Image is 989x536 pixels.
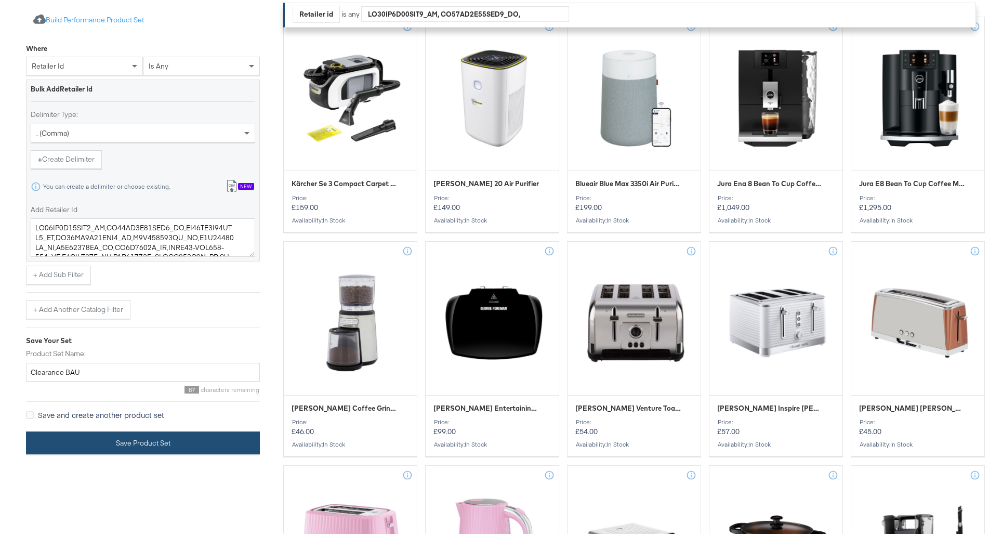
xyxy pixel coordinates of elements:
[859,416,977,434] p: £45.00
[717,192,835,199] div: Price:
[433,192,551,199] div: Price:
[31,216,255,254] textarea: LO06IP0D15SIT2_AM,CO44AD3E81SED6_DO,EI46TE3I94UTL5_ET,DO36MA9A21ENI4_AD,M9V458593QU_NO,E1U24480LA...
[606,438,629,446] span: in stock
[859,438,977,446] div: Availability :
[149,59,168,68] span: is any
[717,176,823,186] span: Jura Ena 8 Bean To Cup Coffee Machine
[859,176,965,186] span: Jura E8 Bean To Cup Coffee Machine
[859,192,977,199] div: Price:
[606,214,629,221] span: in stock
[38,407,164,417] span: Save and create another product set
[575,176,681,186] span: Blueair Blue Max 3350i Air Purifier
[292,416,409,434] p: £46.00
[465,438,487,446] span: in stock
[717,401,823,411] span: Russell Hobbs Inspire Toaster
[292,192,409,199] div: Price:
[26,298,130,317] button: + Add Another Catalog Filter
[433,416,551,423] div: Price:
[433,214,551,221] div: Availability :
[323,438,345,446] span: in stock
[465,214,487,221] span: in stock
[340,7,361,17] div: is any
[717,416,835,423] div: Price:
[38,152,42,162] strong: +
[859,214,977,221] div: Availability :
[26,263,91,282] button: + Add Sub Filter
[717,192,835,210] p: £1,049.00
[31,148,102,166] button: +Create Delimiter
[575,192,693,199] div: Price:
[575,401,681,411] span: Morphy Richards Venture Toaster Stainless
[26,41,47,51] div: Where
[717,214,835,221] div: Availability :
[292,176,397,186] span: Kärcher Se 3 Compact Carpet Cleaner
[292,401,397,411] span: Morphy Richards Coffee Grinder Stainless
[293,4,339,20] div: Retailer id
[859,401,965,411] span: Russell Hobbs Luna Toaster
[362,4,569,19] div: LO30IP6D00SIT9_AM, CO57AD2E55SED9_DO, EI30TE0I45UTL1_ET, DO89MA7A56ENI5_AD, M6V581135QU_NO, E8U96...
[575,214,693,221] div: Availability :
[575,438,693,446] div: Availability :
[292,416,409,423] div: Price:
[292,192,409,210] p: £159.00
[184,383,199,391] span: 87
[292,438,409,446] div: Availability :
[26,346,260,356] label: Product Set Name:
[890,438,913,446] span: in stock
[859,416,977,423] div: Price:
[433,176,539,186] span: Kärcher Af 20 Air Purifier
[26,8,151,28] button: Build Performance Product Set
[31,202,255,212] label: Add Retailer Id
[26,360,260,380] input: Give your set a descriptive name
[433,438,551,446] div: Availability :
[433,416,551,434] p: £99.00
[748,214,771,221] span: in stock
[238,180,254,188] div: New
[575,192,693,210] p: £199.00
[31,107,255,117] label: Delimiter Type:
[323,214,345,221] span: in stock
[433,401,539,411] span: George Foreman Entertaining 10 Portion Health Grill
[575,416,693,434] p: £54.00
[31,82,255,91] div: Bulk Add Retailer Id
[292,214,409,221] div: Availability :
[36,126,69,135] span: , (comma)
[890,214,913,221] span: in stock
[43,180,170,188] div: You can create a delimiter or choose existing.
[433,192,551,210] p: £149.00
[717,416,835,434] p: £57.00
[26,333,260,343] div: Save Your Set
[859,192,977,210] p: £1,295.00
[748,438,771,446] span: in stock
[218,175,261,194] button: New
[32,59,64,68] span: retailer id
[26,429,260,452] button: Save Product Set
[575,416,693,423] div: Price:
[717,438,835,446] div: Availability :
[26,383,260,391] div: characters remaining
